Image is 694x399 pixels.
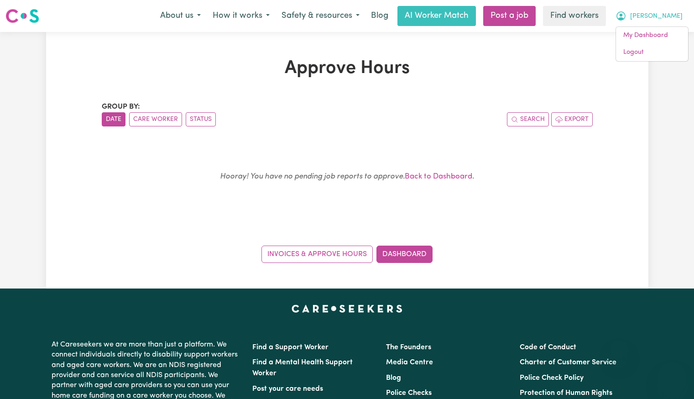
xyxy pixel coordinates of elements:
button: My Account [610,6,689,26]
a: Dashboard [376,246,433,263]
a: Post your care needs [252,385,323,393]
span: [PERSON_NAME] [630,11,683,21]
a: Back to Dashboard [405,173,472,180]
span: Group by: [102,103,140,110]
a: AI Worker Match [397,6,476,26]
a: Media Centre [386,359,433,366]
a: Protection of Human Rights [520,389,612,397]
a: Police Check Policy [520,374,584,382]
a: Police Checks [386,389,432,397]
button: Safety & resources [276,6,365,26]
a: Charter of Customer Service [520,359,616,366]
img: Careseekers logo [5,8,39,24]
button: Export [551,112,593,126]
iframe: Button to launch messaging window [657,362,687,392]
a: Careseekers logo [5,5,39,26]
button: About us [154,6,207,26]
a: Invoices & Approve Hours [261,246,373,263]
a: Find workers [543,6,606,26]
a: Blog [365,6,394,26]
button: sort invoices by date [102,112,125,126]
a: Post a job [483,6,536,26]
iframe: Close message [610,341,628,359]
a: Careseekers home page [292,305,402,312]
button: sort invoices by paid status [186,112,216,126]
a: Find a Support Worker [252,344,329,351]
em: Hooray! You have no pending job reports to approve. [220,173,405,180]
small: . [220,173,474,180]
button: sort invoices by care worker [129,112,182,126]
button: How it works [207,6,276,26]
a: Code of Conduct [520,344,576,351]
button: Search [507,112,549,126]
h1: Approve Hours [102,58,593,79]
a: My Dashboard [616,27,688,44]
a: Find a Mental Health Support Worker [252,359,353,377]
div: My Account [616,26,689,62]
a: Logout [616,44,688,61]
a: The Founders [386,344,431,351]
a: Blog [386,374,401,382]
